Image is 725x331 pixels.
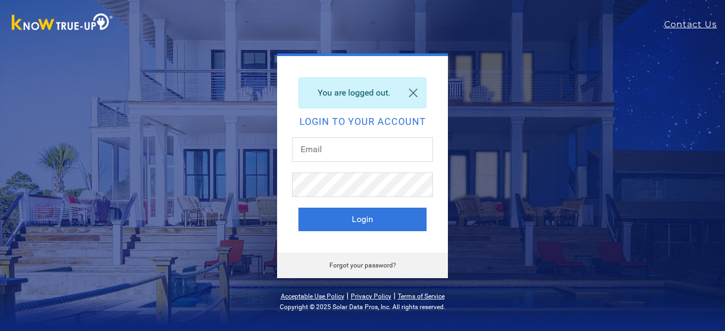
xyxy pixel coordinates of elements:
[292,137,433,162] input: Email
[351,293,391,300] a: Privacy Policy
[298,117,427,127] h2: Login to your account
[398,293,445,300] a: Terms of Service
[664,18,725,31] a: Contact Us
[393,290,396,301] span: |
[346,290,349,301] span: |
[298,77,427,108] div: You are logged out.
[281,293,344,300] a: Acceptable Use Policy
[400,78,426,108] a: Close
[298,208,427,231] button: Login
[6,11,119,35] img: Know True-Up
[329,262,396,269] a: Forgot your password?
